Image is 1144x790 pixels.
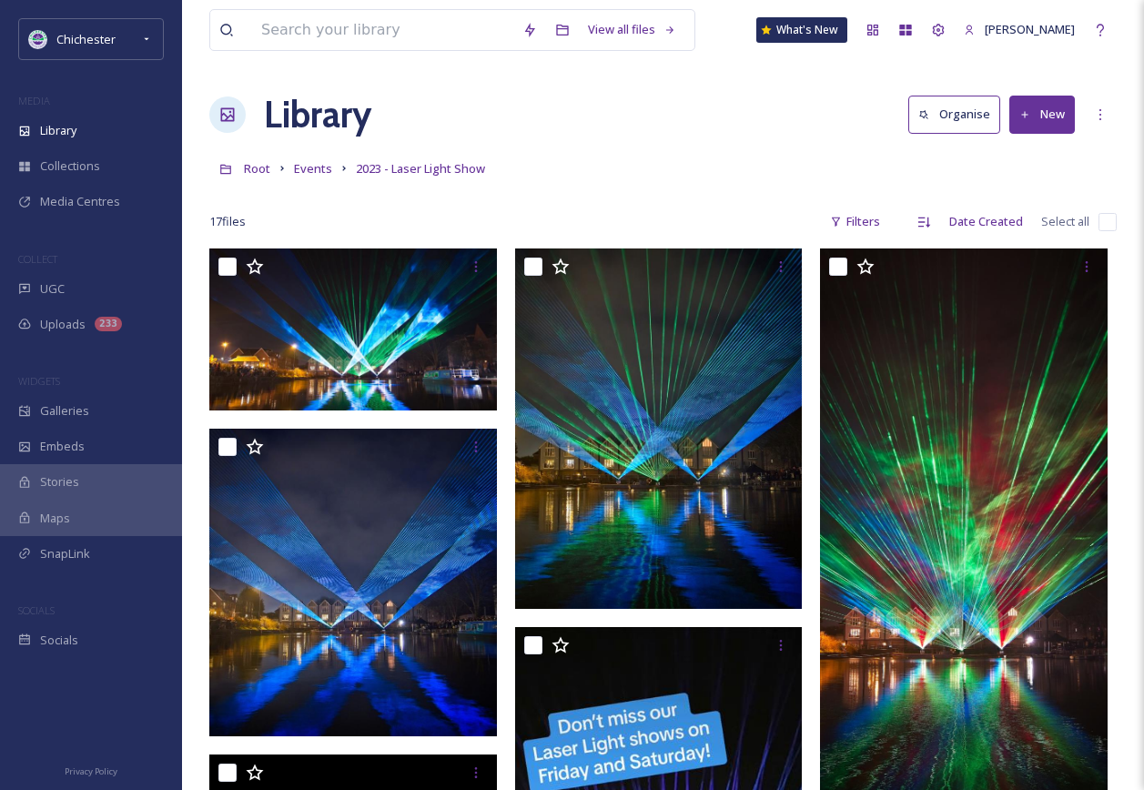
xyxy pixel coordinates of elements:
[40,280,65,298] span: UGC
[252,10,513,50] input: Search your library
[294,157,332,179] a: Events
[244,160,270,177] span: Root
[18,374,60,388] span: WIDGETS
[294,160,332,177] span: Events
[18,603,55,617] span: SOCIALS
[1041,213,1089,230] span: Select all
[40,632,78,649] span: Socials
[209,248,497,410] img: barry laser2.jpg
[209,429,497,737] img: barry laser 3.jpg
[356,160,485,177] span: 2023 - Laser Light Show
[1009,96,1075,133] button: New
[56,31,116,47] span: Chichester
[940,204,1032,239] div: Date Created
[821,204,889,239] div: Filters
[756,17,847,43] a: What's New
[40,122,76,139] span: Library
[579,12,685,47] a: View all files
[955,12,1084,47] a: [PERSON_NAME]
[209,213,246,230] span: 17 file s
[18,94,50,107] span: MEDIA
[40,438,85,455] span: Embeds
[908,96,1000,133] button: Organise
[264,87,371,142] a: Library
[40,193,120,210] span: Media Centres
[40,510,70,527] span: Maps
[65,759,117,781] a: Privacy Policy
[29,30,47,48] img: Logo_of_Chichester_District_Council.png
[356,157,485,179] a: 2023 - Laser Light Show
[908,96,1009,133] a: Organise
[515,248,803,609] img: laser barry.jpg
[40,316,86,333] span: Uploads
[244,157,270,179] a: Root
[95,317,122,331] div: 233
[40,545,90,562] span: SnapLink
[65,765,117,777] span: Privacy Policy
[40,157,100,175] span: Collections
[18,252,57,266] span: COLLECT
[40,473,79,491] span: Stories
[40,402,89,420] span: Galleries
[985,21,1075,37] span: [PERSON_NAME]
